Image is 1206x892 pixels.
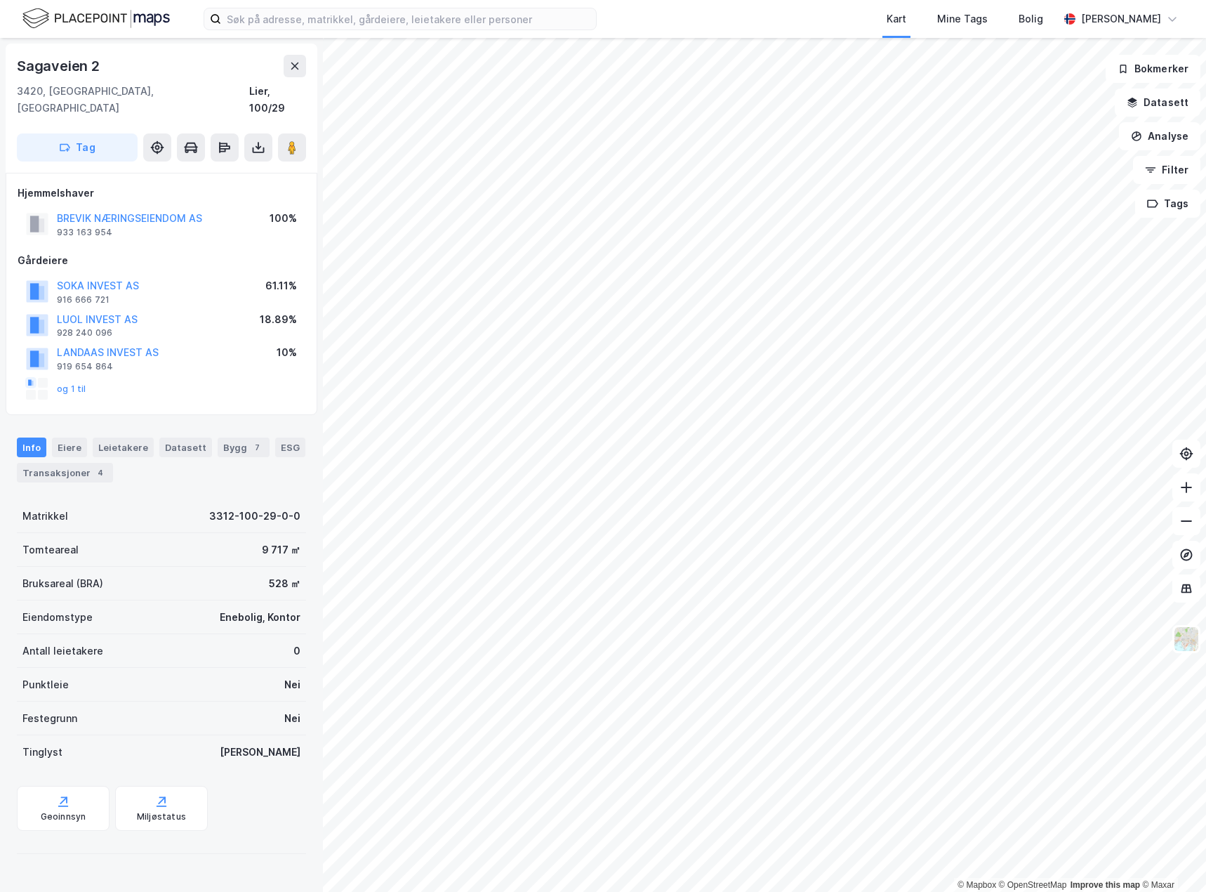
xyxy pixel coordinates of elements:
div: Matrikkel [22,508,68,525]
div: 528 ㎡ [269,575,300,592]
div: 61.11% [265,277,297,294]
input: Søk på adresse, matrikkel, gårdeiere, leietakere eller personer [221,8,596,29]
a: Mapbox [957,880,996,890]
div: Hjemmelshaver [18,185,305,202]
div: 933 163 954 [57,227,112,238]
div: 919 654 864 [57,361,113,372]
div: 4 [93,466,107,480]
div: Eiere [52,438,87,457]
a: OpenStreetMap [999,880,1067,890]
div: Antall leietakere [22,643,103,660]
a: Improve this map [1071,880,1140,890]
div: Festegrunn [22,710,77,727]
div: Geoinnsyn [41,811,86,822]
div: Gårdeiere [18,252,305,269]
div: 7 [250,440,264,454]
button: Tags [1135,190,1200,218]
button: Datasett [1115,88,1200,117]
div: Mine Tags [937,11,988,27]
img: logo.f888ab2527a4732fd821a326f86c7f29.svg [22,6,170,31]
div: Datasett [159,438,212,457]
div: Tomteareal [22,542,79,558]
div: 10% [277,344,297,361]
iframe: Chat Widget [1136,825,1206,892]
div: Bygg [218,438,270,457]
div: Nei [284,710,300,727]
div: 916 666 721 [57,294,110,306]
div: [PERSON_NAME] [220,744,300,761]
div: Sagaveien 2 [17,55,102,77]
div: Enebolig, Kontor [220,609,300,626]
div: 18.89% [260,311,297,328]
div: 928 240 096 [57,327,112,339]
div: 3420, [GEOGRAPHIC_DATA], [GEOGRAPHIC_DATA] [17,83,249,117]
button: Tag [17,133,138,162]
div: 3312-100-29-0-0 [209,508,300,525]
button: Analyse [1119,122,1200,150]
div: Tinglyst [22,744,62,761]
div: Kontrollprogram for chat [1136,825,1206,892]
div: Transaksjoner [17,463,113,483]
div: Kart [887,11,906,27]
div: 9 717 ㎡ [262,542,300,558]
button: Filter [1133,156,1200,184]
div: Info [17,438,46,457]
div: Bolig [1019,11,1043,27]
div: Eiendomstype [22,609,93,626]
div: Punktleie [22,676,69,693]
div: 0 [293,643,300,660]
div: Bruksareal (BRA) [22,575,103,592]
img: Z [1173,626,1200,652]
div: Leietakere [93,438,154,457]
div: Lier, 100/29 [249,83,306,117]
div: Nei [284,676,300,693]
div: 100% [270,210,297,227]
div: ESG [275,438,305,457]
div: [PERSON_NAME] [1081,11,1161,27]
button: Bokmerker [1106,55,1200,83]
div: Miljøstatus [137,811,186,822]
